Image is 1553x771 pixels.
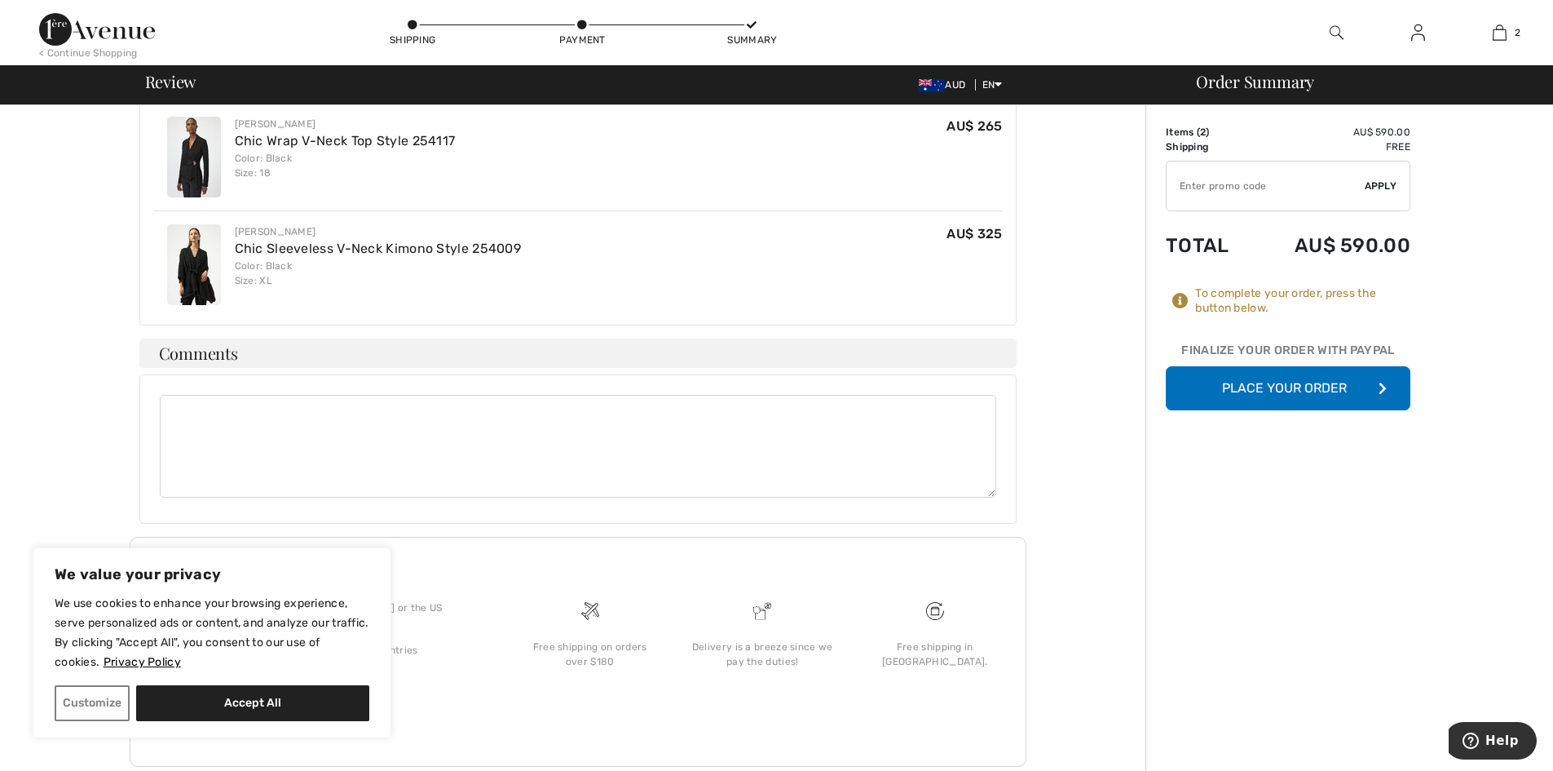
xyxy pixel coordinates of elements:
[1411,23,1425,42] img: My Info
[1449,722,1537,763] iframe: Opens a widget where you can find more information
[39,46,138,60] div: < Continue Shopping
[558,33,607,47] div: Payment
[235,133,456,148] a: Chic Wrap V-Neck Top Style 254117
[1166,342,1410,366] div: Finalize Your Order with PayPal
[1398,23,1438,43] a: Sign In
[1252,140,1410,154] td: Free
[1166,366,1410,410] button: Place Your Order
[1515,25,1520,40] span: 2
[55,685,130,721] button: Customize
[167,117,221,197] img: Chic Wrap V-Neck Top Style 254117
[926,602,944,620] img: Free shipping on orders over $180
[235,151,456,180] div: Color: Black Size: 18
[39,13,155,46] img: 1ère Avenue
[1330,23,1343,42] img: search the website
[136,685,369,721] button: Accept All
[517,640,664,669] div: Free shipping on orders over $180
[1166,125,1252,140] td: Items ( )
[235,259,522,288] div: Color: Black Size: XL
[946,118,1002,134] span: AU$ 265
[33,547,391,738] div: We value your privacy
[1252,125,1410,140] td: AU$ 590.00
[919,79,945,92] img: Australian Dollar
[1493,23,1507,42] img: My Bag
[946,226,1002,241] span: AU$ 325
[235,241,522,256] a: Chic Sleeveless V-Neck Kimono Style 254009
[235,117,456,131] div: [PERSON_NAME]
[388,33,437,47] div: Shipping
[581,602,599,620] img: Free shipping on orders over $180
[55,565,369,584] p: We value your privacy
[1176,73,1543,90] div: Order Summary
[103,654,182,670] a: Privacy Policy
[1459,23,1539,42] a: 2
[1365,179,1397,193] span: Apply
[145,73,196,90] span: Review
[727,33,776,47] div: Summary
[1166,218,1252,273] td: Total
[689,640,836,669] div: Delivery is a breeze since we pay the duties!
[160,395,996,498] textarea: Comments
[139,339,1017,368] h4: Comments
[167,224,221,305] img: Chic Sleeveless V-Neck Kimono Style 254009
[55,594,369,672] p: We use cookies to enhance your browsing experience, serve personalized ads or content, and analyz...
[1195,286,1410,316] div: To complete your order, press the button below.
[862,640,1008,669] div: Free shipping in [GEOGRAPHIC_DATA].
[919,79,972,91] span: AUD
[1167,162,1365,210] input: Promo code
[753,602,771,620] img: Delivery is a breeze since we pay the duties!
[982,79,1003,91] span: EN
[1166,140,1252,154] td: Shipping
[235,224,522,239] div: [PERSON_NAME]
[1252,218,1410,273] td: AU$ 590.00
[1200,126,1206,138] span: 2
[154,558,1002,574] h3: Questions or Comments?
